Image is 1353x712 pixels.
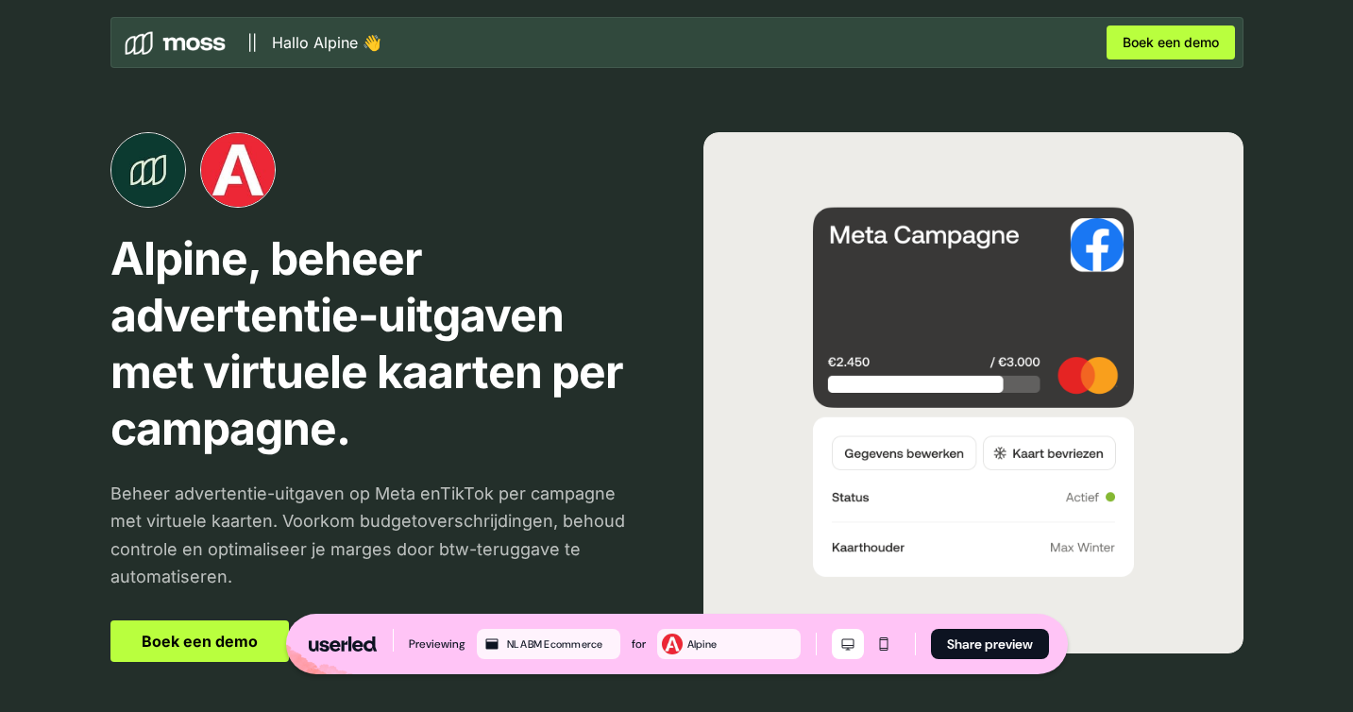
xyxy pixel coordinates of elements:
div: Previewing [409,635,465,653]
p: || [247,31,257,54]
div: for [632,635,646,653]
button: Share preview [931,629,1049,659]
a: Boek een demo [110,620,289,662]
div: Alpine [687,636,797,653]
p: Alpine, beheer advertentie-uitgaven met virtuele kaarten per campagne. [110,230,651,457]
div: NL ABM Ecommerce [507,636,617,653]
p: Beheer advertentie-uitgaven op Meta enTikTok per campagne met virtuele kaarten. Voorkom budgetove... [110,480,651,590]
button: Desktop mode [832,629,864,659]
a: Boek een demo [1107,25,1235,59]
button: Mobile mode [868,629,900,659]
p: Hallo Alpine 👋 [272,31,381,54]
